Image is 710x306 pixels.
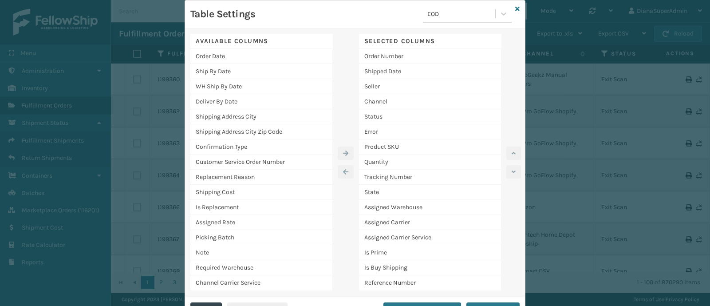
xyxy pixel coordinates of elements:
[359,170,501,185] div: Tracking Number
[359,200,501,215] div: Assigned Warehouse
[359,124,501,139] div: Error
[190,139,332,155] div: Confirmation Type
[359,49,501,64] div: Order Number
[359,290,501,306] div: Channel Type
[190,8,255,21] h3: Table Settings
[359,185,501,200] div: State
[427,9,496,19] div: EOD
[190,49,332,64] div: Order Date
[359,215,501,230] div: Assigned Carrier
[190,200,332,215] div: Is Replacement
[190,275,332,290] div: Channel Carrier Service
[359,79,501,94] div: Seller
[359,245,501,260] div: Is Prime
[190,155,332,170] div: Customer Service Order Number
[359,109,501,124] div: Status
[359,275,501,290] div: Reference Number
[359,230,501,245] div: Assigned Carrier Service
[190,64,332,79] div: Ship By Date
[190,109,332,124] div: Shipping Address City
[359,139,501,155] div: Product SKU
[359,94,501,109] div: Channel
[359,260,501,275] div: Is Buy Shipping
[190,290,332,306] div: Order Creation Date
[190,245,332,260] div: Note
[190,94,332,109] div: Deliver By Date
[190,124,332,139] div: Shipping Address City Zip Code
[190,185,332,200] div: Shipping Cost
[190,215,332,230] div: Assigned Rate
[190,230,332,245] div: Picking Batch
[359,64,501,79] div: Shipped Date
[190,34,332,49] div: Available Columns
[190,79,332,94] div: WH Ship By Date
[190,260,332,275] div: Required Warehouse
[190,170,332,185] div: Replacement Reason
[359,155,501,170] div: Quantity
[359,34,501,49] div: Selected Columns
